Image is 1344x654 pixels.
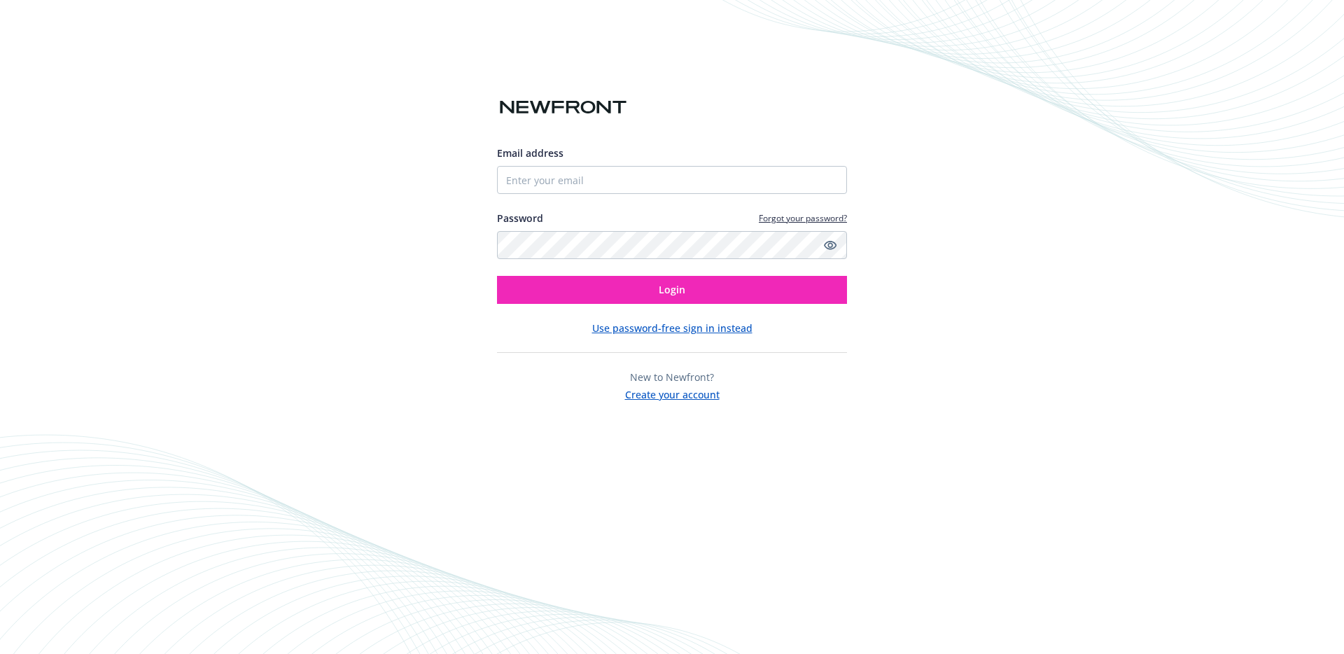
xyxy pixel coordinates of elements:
button: Use password-free sign in instead [592,321,752,335]
a: Show password [822,237,839,253]
span: New to Newfront? [630,370,714,384]
a: Forgot your password? [759,212,847,224]
button: Login [497,276,847,304]
label: Password [497,211,543,225]
span: Email address [497,146,563,160]
button: Create your account [625,384,720,402]
img: Newfront logo [497,95,629,120]
input: Enter your password [497,231,847,259]
span: Login [659,283,685,296]
input: Enter your email [497,166,847,194]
